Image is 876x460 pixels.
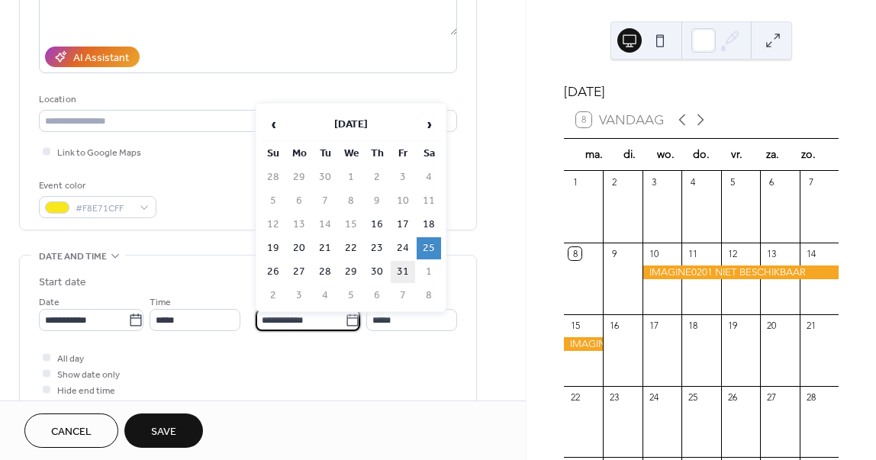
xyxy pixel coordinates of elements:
th: Fr [391,143,415,165]
th: Th [365,143,389,165]
div: vr. [719,139,755,170]
div: [DATE] [564,82,839,101]
span: Save [151,424,176,440]
th: Tu [313,143,337,165]
td: 29 [287,166,311,188]
div: Event color [39,178,153,194]
span: › [417,109,440,140]
div: 1 [568,175,581,188]
td: 17 [391,214,415,236]
td: 8 [339,190,363,212]
td: 16 [365,214,389,236]
button: Cancel [24,413,118,448]
div: 3 [647,175,660,188]
div: 16 [608,319,621,332]
div: 23 [608,391,621,404]
div: 28 [804,391,817,404]
span: Date and time [39,249,107,265]
div: 19 [726,319,739,332]
td: 22 [339,237,363,259]
td: 2 [261,285,285,307]
div: IMAGINE0201 NIET BESCHIKBAAR [643,265,839,279]
div: 6 [765,175,778,188]
td: 13 [287,214,311,236]
td: 1 [417,261,441,283]
th: Su [261,143,285,165]
td: 1 [339,166,363,188]
td: 5 [261,190,285,212]
div: AI Assistant [73,50,129,66]
td: 6 [365,285,389,307]
div: 7 [804,175,817,188]
div: Location [39,92,454,108]
td: 21 [313,237,337,259]
td: 19 [261,237,285,259]
td: 4 [417,166,441,188]
td: 2 [365,166,389,188]
td: 10 [391,190,415,212]
td: 25 [417,237,441,259]
span: Link to Google Maps [57,145,141,161]
div: 14 [804,247,817,260]
span: Time [150,294,171,310]
td: 4 [313,285,337,307]
td: 9 [365,190,389,212]
div: 9 [608,247,621,260]
button: Save [124,413,203,448]
div: do. [683,139,719,170]
span: ‹ [262,109,285,140]
th: Mo [287,143,311,165]
div: 22 [568,391,581,404]
div: 25 [687,391,700,404]
div: Start date [39,275,86,291]
div: zo. [791,139,826,170]
div: 13 [765,247,778,260]
div: di. [612,139,648,170]
div: 20 [765,319,778,332]
td: 20 [287,237,311,259]
button: AI Assistant [45,47,140,67]
th: [DATE] [287,108,415,141]
span: Date [39,294,60,310]
td: 15 [339,214,363,236]
td: 18 [417,214,441,236]
td: 30 [313,166,337,188]
div: 11 [687,247,700,260]
span: All day [57,351,84,367]
td: 6 [287,190,311,212]
td: 27 [287,261,311,283]
span: Cancel [51,424,92,440]
span: Show date only [57,367,120,383]
td: 3 [287,285,311,307]
td: 3 [391,166,415,188]
td: 30 [365,261,389,283]
div: wo. [648,139,684,170]
div: 4 [687,175,700,188]
td: 12 [261,214,285,236]
div: 8 [568,247,581,260]
div: 21 [804,319,817,332]
div: 10 [647,247,660,260]
div: 27 [765,391,778,404]
td: 14 [313,214,337,236]
td: 28 [313,261,337,283]
div: IMAGINE0201 NIET BESCHIKBAAR [564,337,603,351]
div: 2 [608,175,621,188]
td: 26 [261,261,285,283]
td: 23 [365,237,389,259]
td: 29 [339,261,363,283]
th: We [339,143,363,165]
span: #F8E71CFF [76,201,132,217]
div: za. [755,139,791,170]
th: Sa [417,143,441,165]
td: 7 [391,285,415,307]
td: 7 [313,190,337,212]
td: 24 [391,237,415,259]
td: 11 [417,190,441,212]
div: 24 [647,391,660,404]
div: ma. [576,139,612,170]
div: 17 [647,319,660,332]
span: Hide end time [57,383,115,399]
div: 18 [687,319,700,332]
td: 5 [339,285,363,307]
